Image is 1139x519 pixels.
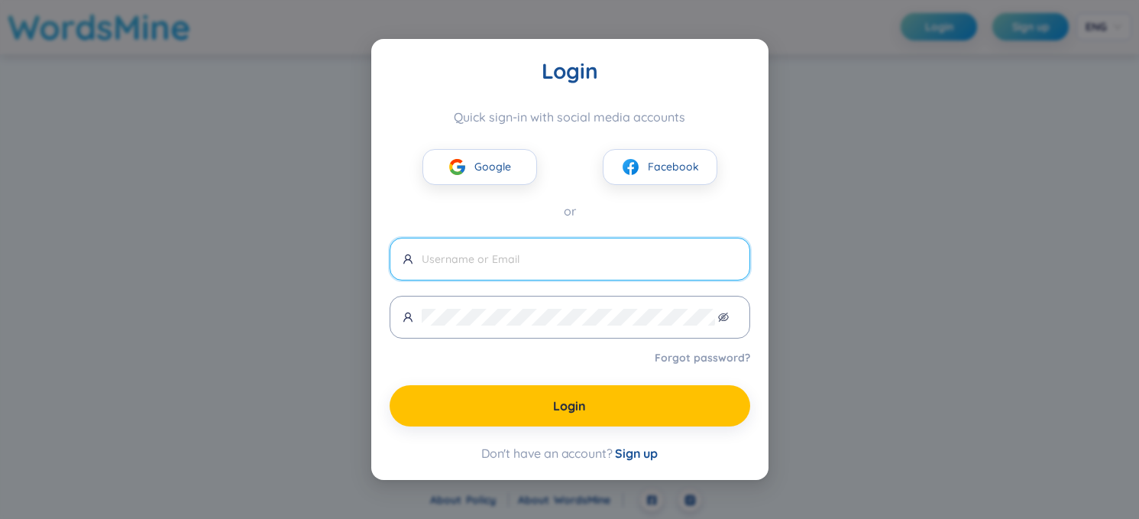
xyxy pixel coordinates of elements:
[390,385,750,427] button: Login
[615,446,658,461] span: Sign up
[403,254,413,264] span: user
[422,251,737,268] input: Username or Email
[422,149,537,185] button: googleGoogle
[390,202,750,221] div: or
[603,149,717,185] button: facebookFacebook
[718,312,729,323] span: eye-invisible
[403,312,413,323] span: user
[655,350,750,365] a: Forgot password?
[553,397,586,414] span: Login
[448,157,467,177] img: google
[390,109,750,125] div: Quick sign-in with social media accounts
[648,158,699,175] span: Facebook
[390,57,750,85] div: Login
[621,157,640,177] img: facebook
[390,445,750,462] div: Don't have an account?
[474,158,511,175] span: Google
